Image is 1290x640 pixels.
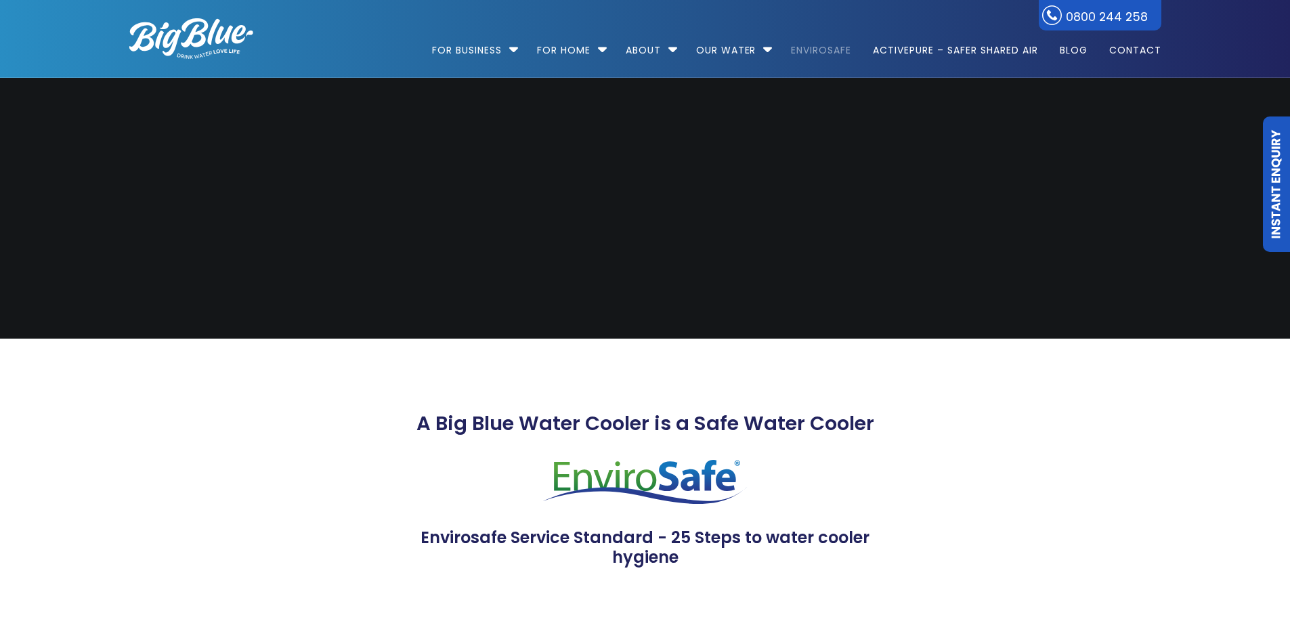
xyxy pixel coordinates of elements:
[129,18,253,59] img: logo
[393,528,897,568] span: Envirosafe Service Standard - 25 Steps to water cooler hygiene
[1263,116,1290,252] a: Instant Enquiry
[416,412,874,435] span: A Big Blue Water Cooler is a Safe Water Cooler
[542,460,748,504] img: EnviroSafe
